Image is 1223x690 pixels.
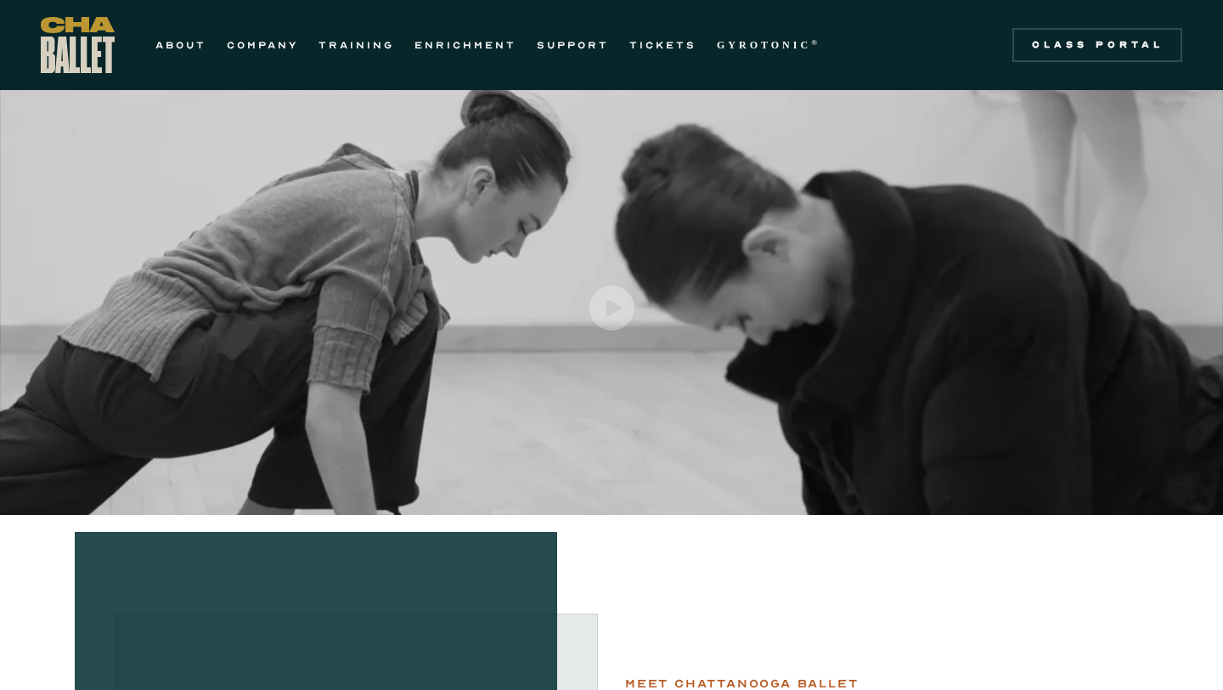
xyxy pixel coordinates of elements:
[1023,38,1172,52] div: Class Portal
[227,35,298,55] a: COMPANY
[1012,28,1182,62] a: Class Portal
[629,35,696,55] a: TICKETS
[811,38,820,47] sup: ®
[41,17,115,73] a: home
[717,35,820,55] a: GYROTONIC®
[155,35,206,55] a: ABOUT
[414,35,516,55] a: ENRICHMENT
[717,39,811,51] strong: GYROTONIC
[318,35,394,55] a: TRAINING
[537,35,609,55] a: SUPPORT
